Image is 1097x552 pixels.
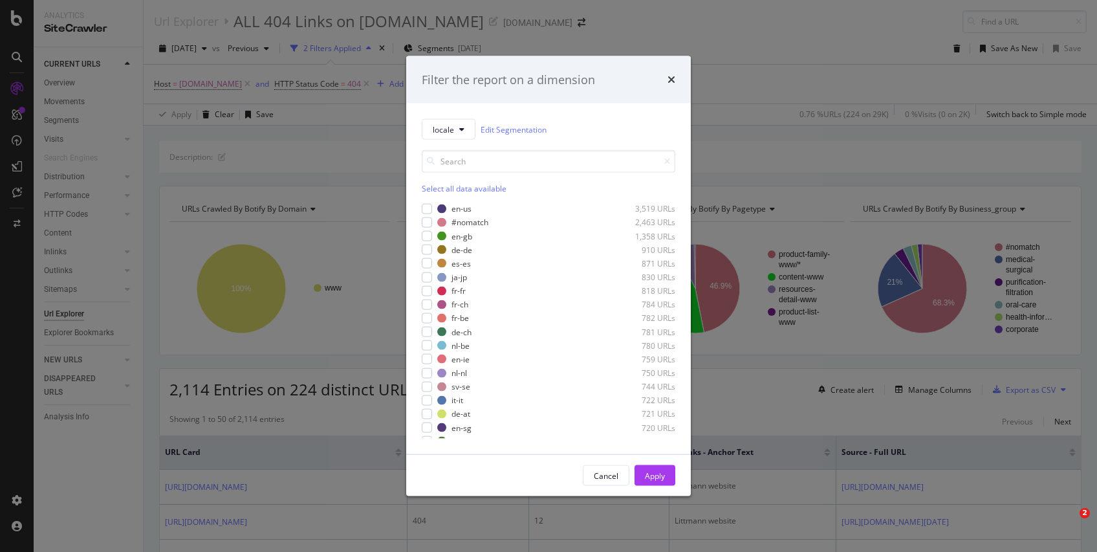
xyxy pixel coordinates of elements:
div: 744 URLs [612,381,675,392]
div: de-at [451,408,470,419]
div: fr-fr [451,285,466,296]
div: fr-be [451,313,469,324]
div: Cancel [594,470,618,481]
div: 781 URLs [612,326,675,337]
div: nl-nl [451,368,467,379]
div: de-ch [451,326,472,337]
button: Cancel [583,465,629,486]
div: 910 URLs [612,244,675,255]
div: 780 URLs [612,340,675,351]
div: times [668,71,675,88]
iframe: Intercom live chat [1053,508,1084,539]
div: en-ie [451,353,470,364]
input: Search [422,150,675,173]
div: 759 URLs [612,353,675,364]
div: Select all data available [422,183,675,194]
div: 1,358 URLs [612,230,675,241]
div: 721 URLs [612,408,675,419]
div: 2,463 URLs [612,217,675,228]
div: fr-ch [451,299,468,310]
span: 2 [1080,508,1090,518]
div: Apply [645,470,665,481]
div: 673 URLs [612,436,675,447]
a: Edit Segmentation [481,122,547,136]
div: 818 URLs [612,285,675,296]
div: 830 URLs [612,272,675,283]
div: 722 URLs [612,395,675,406]
div: es-es [451,258,471,269]
div: 784 URLs [612,299,675,310]
div: #nomatch [451,217,488,228]
div: ja-jp [451,272,467,283]
div: 3,519 URLs [612,203,675,214]
div: modal [406,56,691,496]
div: 750 URLs [612,368,675,379]
div: de-de [451,244,472,255]
span: locale [433,124,454,135]
div: 871 URLs [612,258,675,269]
div: pl-pl [451,436,467,447]
button: Apply [635,465,675,486]
div: it-it [451,395,463,406]
div: en-sg [451,422,472,433]
button: locale [422,119,475,140]
div: nl-be [451,340,470,351]
div: en-gb [451,230,472,241]
div: 782 URLs [612,313,675,324]
div: sv-se [451,381,470,392]
div: 720 URLs [612,422,675,433]
div: Filter the report on a dimension [422,71,595,88]
div: en-us [451,203,472,214]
